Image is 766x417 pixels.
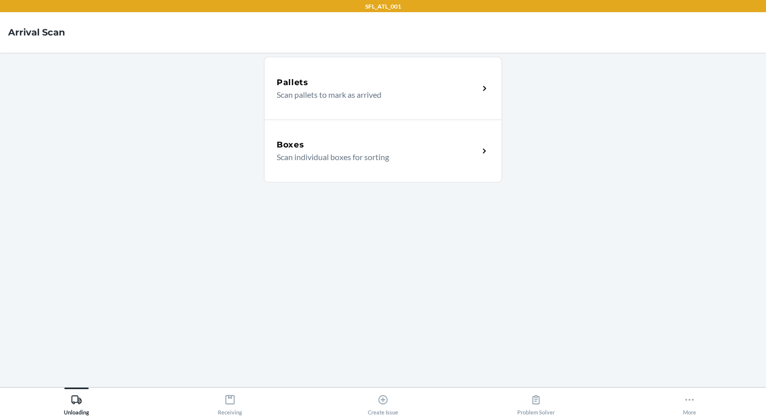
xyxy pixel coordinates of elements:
[613,388,766,415] button: More
[459,388,612,415] button: Problem Solver
[277,151,471,163] p: Scan individual boxes for sorting
[365,2,401,11] p: SFL_ATL_001
[8,26,65,39] h4: Arrival Scan
[277,77,309,89] h5: Pallets
[368,390,398,415] div: Create Issue
[277,139,304,151] h5: Boxes
[218,390,242,415] div: Receiving
[277,89,471,101] p: Scan pallets to mark as arrived
[264,57,502,120] a: PalletsScan pallets to mark as arrived
[517,390,555,415] div: Problem Solver
[307,388,459,415] button: Create Issue
[683,390,696,415] div: More
[264,120,502,182] a: BoxesScan individual boxes for sorting
[153,388,306,415] button: Receiving
[64,390,89,415] div: Unloading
